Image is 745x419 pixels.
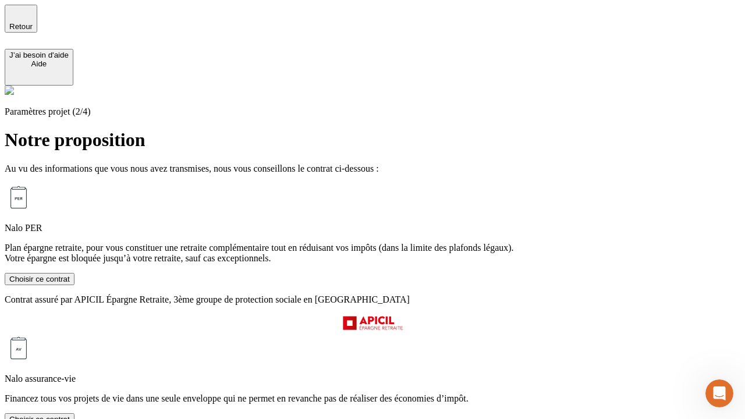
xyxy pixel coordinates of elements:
p: Nalo assurance-vie [5,374,740,384]
p: Au vu des informations que vous nous avez transmises, nous vous conseillons le contrat ci-dessous : [5,164,740,174]
span: Financez tous vos projets de vie dans une seule enveloppe qui ne permet en revanche pas de réalis... [5,393,469,403]
button: J’ai besoin d'aideAide [5,49,73,86]
p: Contrat assuré par APICIL Épargne Retraite, 3ème groupe de protection sociale en [GEOGRAPHIC_DATA] [5,294,740,305]
p: Paramètres projet (2/4) [5,106,740,117]
div: Choisir ce contrat [9,275,70,283]
img: alexis.png [5,86,14,95]
p: Nalo PER [5,223,740,233]
iframe: Intercom live chat [705,379,733,407]
span: Retour [9,22,33,31]
div: Aide [9,59,69,68]
div: J’ai besoin d'aide [9,51,69,59]
button: Choisir ce contrat [5,273,74,285]
span: Plan épargne retraite, pour vous constituer une retraite complémentaire tout en réduisant vos imp... [5,243,514,263]
h1: Notre proposition [5,129,740,151]
button: Retour [5,5,37,33]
